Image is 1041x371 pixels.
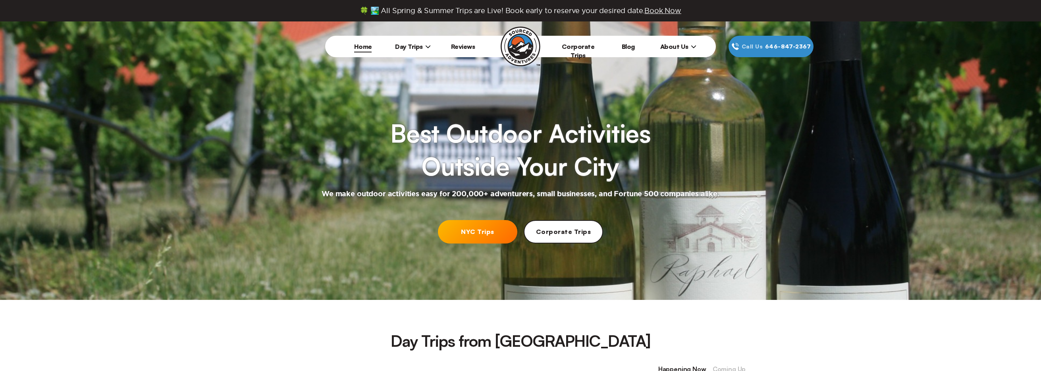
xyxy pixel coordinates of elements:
a: Call Us646‍-847‍-2367 [729,36,814,57]
h1: Best Outdoor Activities Outside Your City [390,117,651,183]
span: Call Us [739,42,765,51]
a: Reviews [451,43,475,50]
a: NYC Trips [438,220,517,243]
span: About Us [660,43,696,50]
h2: We make outdoor activities easy for 200,000+ adventurers, small businesses, and Fortune 500 compa... [322,189,719,199]
a: Home [354,43,372,50]
span: 646‍-847‍-2367 [765,42,811,51]
span: Book Now [644,7,681,14]
span: 🍀 🏞️ All Spring & Summer Trips are Live! Book early to reserve your desired date. [360,6,681,15]
a: Corporate Trips [562,43,595,59]
a: Blog [622,43,635,50]
img: Sourced Adventures company logo [501,27,540,66]
a: Corporate Trips [524,220,603,243]
span: Day Trips [395,43,431,50]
